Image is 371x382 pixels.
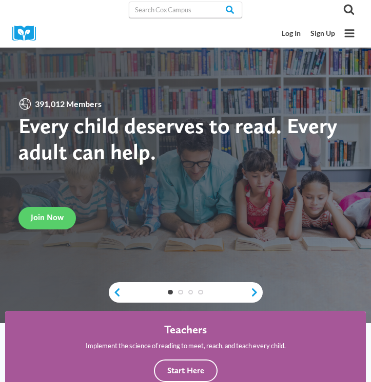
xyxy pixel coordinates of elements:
[86,341,286,351] p: Implement the science of reading to meet, reach, and teach every child.
[277,25,305,43] a: Log In
[178,290,183,295] a: 2
[305,25,340,43] a: Sign Up
[109,282,263,303] div: content slider buttons
[198,290,203,295] a: 4
[164,323,207,337] h4: Teachers
[18,207,76,229] a: Join Now
[188,290,193,295] a: 3
[32,97,105,111] span: 391,012 Members
[277,25,340,43] nav: Secondary Mobile Navigation
[129,2,242,18] input: Search Cox Campus
[12,26,43,41] img: Cox Campus
[250,287,263,297] a: next
[168,290,173,295] a: 1
[154,359,218,382] button: Start Here
[31,213,64,222] span: Join Now
[340,24,359,43] button: Open menu
[18,113,337,165] strong: Every child deserves to read. Every adult can help.
[109,287,121,297] a: previous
